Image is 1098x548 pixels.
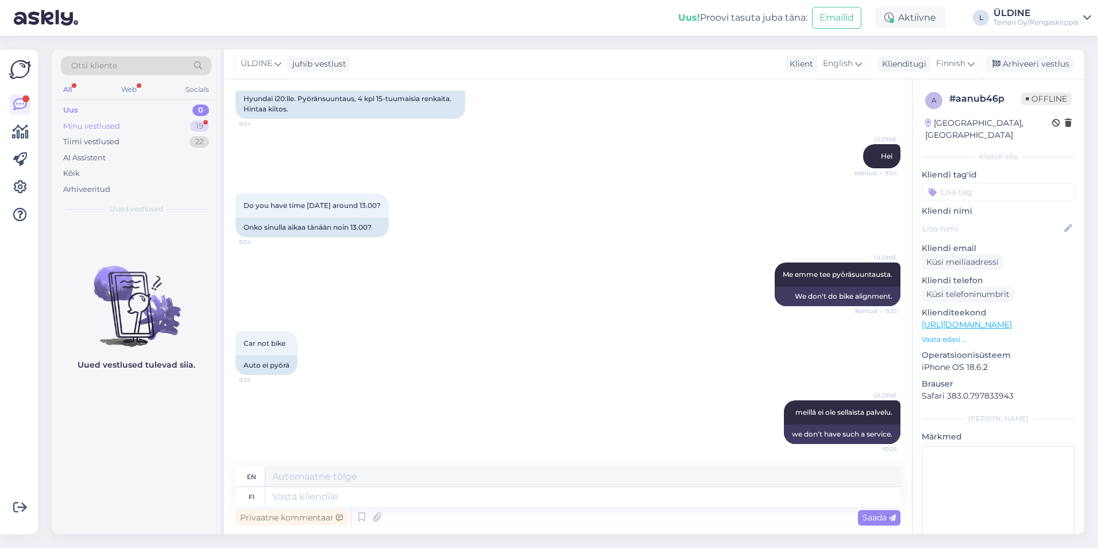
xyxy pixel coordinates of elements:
div: Auto ei pyörä [235,356,297,375]
div: fi [249,487,254,507]
div: We don't do bike alignment. [775,287,900,306]
div: [PERSON_NAME] [922,414,1075,424]
p: Märkmed [922,431,1075,443]
p: Operatsioonisüsteem [922,349,1075,361]
div: Tiimi vestlused [63,136,119,148]
span: ÜLDINE [854,391,897,400]
div: Minu vestlused [63,121,120,132]
span: Me emme tee pyöräsuuntausta. [783,270,892,279]
div: Proovi tasuta juba täna: [678,11,807,25]
p: Kliendi tag'id [922,169,1075,181]
div: All [61,82,74,97]
a: [URL][DOMAIN_NAME] [922,319,1012,330]
div: Socials [183,82,211,97]
span: Uued vestlused [110,204,163,214]
span: a [931,96,937,105]
input: Lisa nimi [922,222,1062,235]
span: Car not bike [243,339,285,348]
div: Klienditugi [877,58,926,70]
span: Nähtud ✓ 9:34 [854,169,897,177]
div: Onko sinulla aikaa tänään noin 13.00? [235,218,389,237]
span: Otsi kliente [71,60,117,72]
img: Askly Logo [9,59,31,80]
p: Kliendi telefon [922,275,1075,287]
b: Uus! [678,12,700,23]
img: No chats [52,245,221,349]
span: ÜLDINE [241,57,272,70]
div: Teinari Oy/Rengaskirppis [993,18,1078,27]
div: juhib vestlust [288,58,346,70]
div: Klient [785,58,813,70]
div: we don't have such a service. [784,424,900,444]
input: Lisa tag [922,183,1075,200]
span: Saada [863,512,896,523]
div: 22 [190,136,209,148]
p: Vaata edasi ... [922,334,1075,345]
div: Kliendi info [922,152,1075,162]
div: Uus [63,105,78,116]
p: Kliendi nimi [922,205,1075,217]
a: ÜLDINETeinari Oy/Rengaskirppis [993,9,1091,27]
div: Aktiivne [875,7,945,28]
div: Küsi meiliaadressi [922,254,1003,270]
span: Nähtud ✓ 9:35 [854,307,897,315]
div: Kõik [63,168,80,179]
span: Finnish [936,57,965,70]
span: ÜLDINE [854,135,897,144]
p: Uued vestlused tulevad siia. [78,359,195,371]
div: Arhiveeri vestlus [985,56,1074,72]
span: English [823,57,853,70]
div: Arhiveeritud [63,184,110,195]
div: [GEOGRAPHIC_DATA], [GEOGRAPHIC_DATA] [925,117,1052,141]
span: Hei [881,152,892,160]
div: Küsi telefoninumbrit [922,287,1014,302]
div: ÜLDINE [993,9,1078,18]
p: Kliendi email [922,242,1075,254]
button: Emailid [812,7,861,29]
div: 0 [192,105,209,116]
div: Privaatne kommentaar [235,510,347,526]
div: L [973,10,989,26]
span: ÜLDINE [854,253,897,262]
span: meillä ei ole sellaista palvelu. [795,408,892,416]
p: Brauser [922,378,1075,390]
div: 19 [190,121,209,132]
span: 9:34 [239,119,282,128]
span: 9:35 [239,376,282,384]
div: AI Assistent [63,152,106,164]
div: Hyundai i20:lle. Pyöränsuuntaus, 4 kpl 15-tuumaisia ​​renkaita. Hintaa kiitos. [235,89,465,119]
div: en [247,467,256,487]
div: Web [119,82,139,97]
div: # aanub46p [949,92,1021,106]
p: Klienditeekond [922,307,1075,319]
span: Offline [1021,92,1072,105]
span: 9:34 [239,238,282,246]
span: Do you have time [DATE] around 13.00? [243,201,381,210]
p: iPhone OS 18.6.2 [922,361,1075,373]
p: Safari 383.0.797833943 [922,390,1075,402]
span: 10:25 [854,445,897,453]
